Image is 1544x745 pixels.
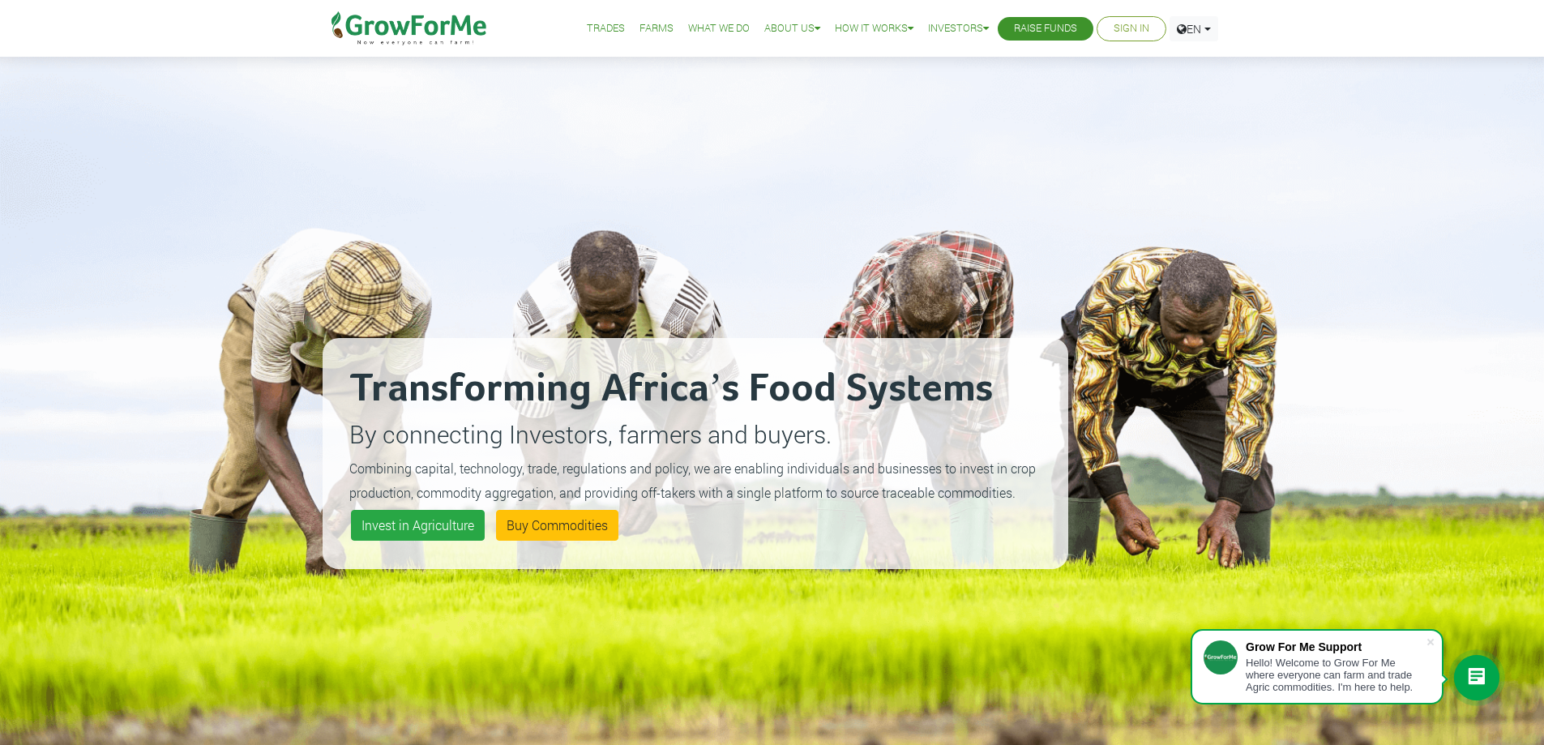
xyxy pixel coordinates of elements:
[351,510,485,541] a: Invest in Agriculture
[349,460,1036,501] small: Combining capital, technology, trade, regulations and policy, we are enabling individuals and bus...
[764,20,820,37] a: About Us
[1114,20,1149,37] a: Sign In
[1014,20,1077,37] a: Raise Funds
[928,20,989,37] a: Investors
[587,20,625,37] a: Trades
[1170,16,1218,41] a: EN
[496,510,618,541] a: Buy Commodities
[349,365,1041,413] h2: Transforming Africa’s Food Systems
[639,20,674,37] a: Farms
[1246,640,1426,653] div: Grow For Me Support
[688,20,750,37] a: What We Do
[349,416,1041,452] p: By connecting Investors, farmers and buyers.
[1246,657,1426,693] div: Hello! Welcome to Grow For Me where everyone can farm and trade Agric commodities. I'm here to help.
[835,20,913,37] a: How it Works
